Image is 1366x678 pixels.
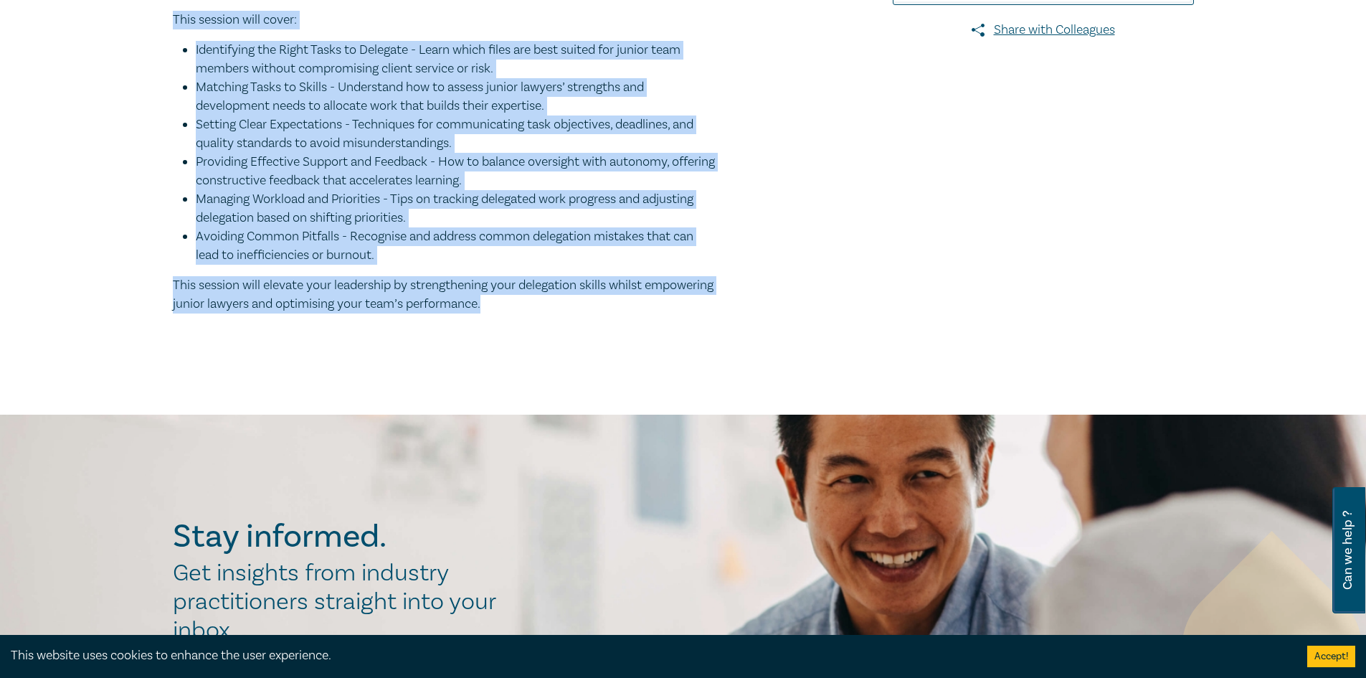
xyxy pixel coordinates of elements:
[196,116,718,153] li: Setting Clear Expectations - Techniques for communicating task objectives, deadlines, and quality...
[173,559,511,645] h2: Get insights from industry practitioners straight into your inbox.
[1307,646,1355,667] button: Accept cookies
[196,227,718,265] li: Avoiding Common Pitfalls - Recognise and address common delegation mistakes that can lead to inef...
[173,11,718,29] p: This session will cover:
[1341,496,1355,605] span: Can we help ?
[196,78,718,116] li: Matching Tasks to Skills - Understand how to assess junior lawyers’ strengths and development nee...
[173,276,718,314] p: This session will elevate your leadership by strengthening your delegation skills whilst empoweri...
[893,21,1194,39] a: Share with Colleagues
[11,646,1286,665] div: This website uses cookies to enhance the user experience.
[196,190,718,227] li: Managing Workload and Priorities - Tips on tracking delegated work progress and adjusting delegat...
[196,153,718,190] li: Providing Effective Support and Feedback - How to balance oversight with autonomy, offering const...
[173,518,511,555] h2: Stay informed.
[196,41,718,78] li: Identifying the Right Tasks to Delegate - Learn which files are best suited for junior team membe...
